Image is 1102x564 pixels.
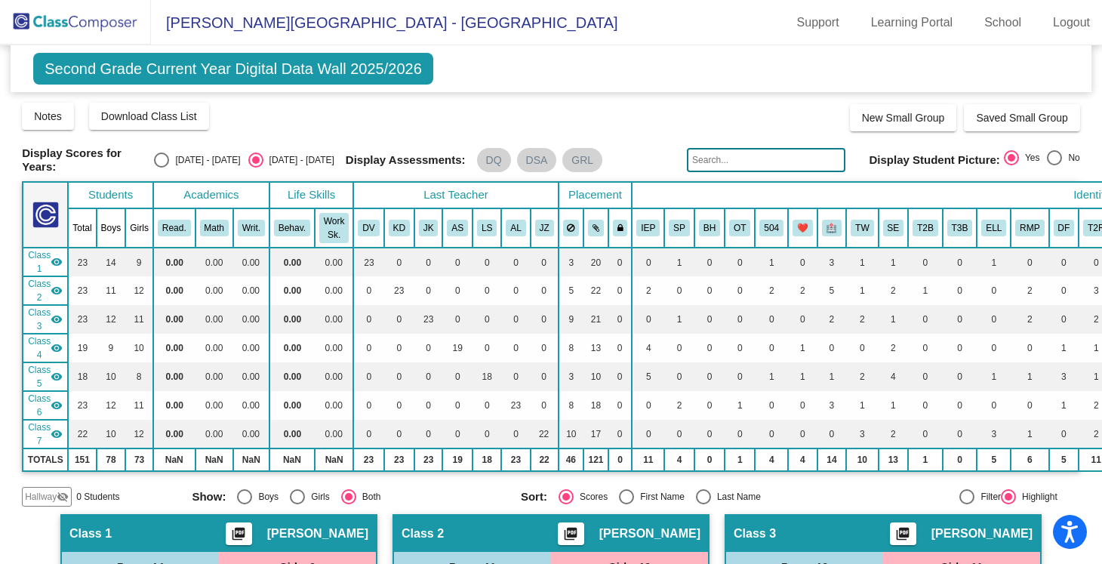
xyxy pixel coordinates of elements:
th: Keep with teacher [608,208,633,248]
td: 0 [473,276,501,305]
td: 0 [755,391,788,420]
td: 0 [977,305,1011,334]
td: 21 [583,305,608,334]
td: Angelina Sarris - No Class Name [23,334,68,362]
td: 0 [384,305,414,334]
td: 0 [977,334,1011,362]
td: 0 [632,248,664,276]
td: 0.00 [315,248,353,276]
button: AS [447,220,468,236]
td: 0 [908,305,943,334]
td: 0 [384,362,414,391]
td: Denine Vickers - No Class Name [23,248,68,276]
td: 1 [977,362,1011,391]
th: Dyslexia Flagged [1049,208,1079,248]
td: 0 [531,248,559,276]
td: 0 [1011,248,1048,276]
td: 0 [725,305,755,334]
td: 2 [879,334,909,362]
th: Individualized Education Plan [632,208,664,248]
td: Lindsay Sberna - No Class Name [23,362,68,391]
td: 0 [694,391,725,420]
td: 0 [501,276,530,305]
td: 2 [632,276,664,305]
mat-icon: visibility [51,285,63,297]
td: 13 [583,334,608,362]
td: 1 [725,391,755,420]
th: Heart Parent [788,208,817,248]
th: Keep away students [559,208,584,248]
td: 2 [846,362,878,391]
td: 0 [442,276,473,305]
span: Class 4 [28,334,51,362]
td: 2 [817,305,847,334]
th: Placement [559,182,633,208]
td: 0 [725,248,755,276]
td: 0 [908,248,943,276]
td: 0 [943,362,977,391]
button: Read. [158,220,191,236]
button: KD [389,220,410,236]
td: 1 [788,334,817,362]
td: 8 [559,391,584,420]
td: Kim DePaula - No Class Name [23,276,68,305]
th: Boys [97,208,126,248]
td: 0.00 [153,362,195,391]
td: 0.00 [233,362,269,391]
td: 0 [1049,305,1079,334]
td: 0.00 [195,391,233,420]
mat-chip: DSA [517,148,557,172]
td: 0 [442,248,473,276]
a: School [972,11,1033,35]
td: 19 [442,334,473,362]
th: 504 Plan [755,208,788,248]
td: 2 [1011,276,1048,305]
td: 1 [1049,334,1079,362]
mat-icon: visibility [51,371,63,383]
div: Yes [1019,151,1040,165]
td: 10 [583,362,608,391]
td: 2 [788,276,817,305]
td: 0 [414,391,443,420]
button: OT [729,220,750,236]
td: 11 [125,391,153,420]
td: 0 [908,362,943,391]
th: Total [68,208,96,248]
button: TW [851,220,873,236]
th: Lindsay Sberna [473,208,501,248]
td: 0 [384,248,414,276]
td: Jaclyn Kamalsky - No Class Name [23,305,68,334]
th: Tier 3 Behavior Plan [943,208,977,248]
th: Jen Zimmerman [531,208,559,248]
td: 5 [559,276,584,305]
td: 0.00 [233,391,269,420]
button: SP [669,220,690,236]
td: 19 [68,334,96,362]
td: 0.00 [269,362,315,391]
mat-radio-group: Select an option [1004,150,1080,170]
td: 3 [559,248,584,276]
td: 12 [97,305,126,334]
span: [PERSON_NAME][GEOGRAPHIC_DATA] - [GEOGRAPHIC_DATA] [151,11,618,35]
th: Last Teacher [353,182,558,208]
th: Tier Behavior Plan [908,208,943,248]
td: 0 [632,305,664,334]
td: 0 [608,276,633,305]
td: 0 [664,362,694,391]
td: 0 [755,334,788,362]
td: 2 [755,276,788,305]
td: 3 [1049,362,1079,391]
span: Display Assessments: [346,153,466,167]
td: 8 [559,334,584,362]
td: 0 [414,248,443,276]
mat-radio-group: Select an option [154,153,334,168]
td: 0 [531,276,559,305]
td: 11 [97,276,126,305]
td: 10 [125,334,153,362]
mat-chip: DQ [477,148,511,172]
td: 0.00 [153,334,195,362]
td: 0.00 [315,276,353,305]
td: Angela Lovell - No Class Name [23,391,68,420]
button: 🏥 [822,220,842,236]
td: 0 [788,248,817,276]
